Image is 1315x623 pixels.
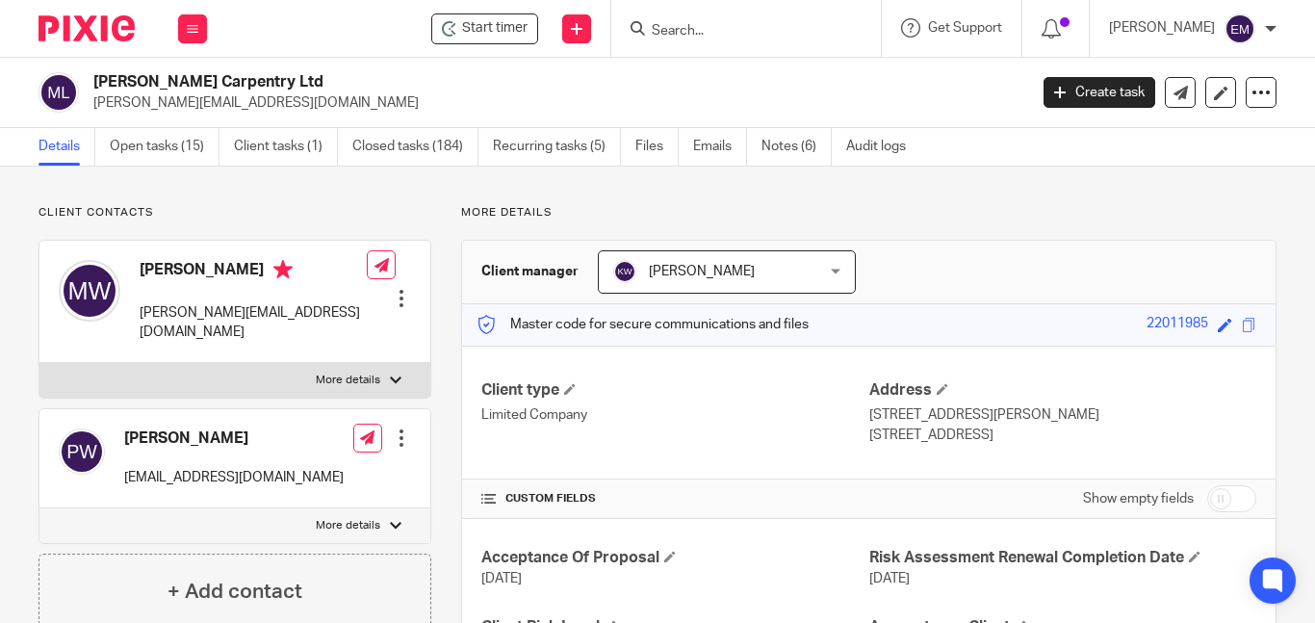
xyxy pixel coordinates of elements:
a: Files [635,128,679,166]
h4: CUSTOM FIELDS [481,491,868,506]
span: Start timer [462,18,528,39]
a: Closed tasks (184) [352,128,478,166]
span: [DATE] [869,572,910,585]
img: svg%3E [59,260,120,322]
i: Primary [273,260,293,279]
span: [PERSON_NAME] [649,265,755,278]
p: [PERSON_NAME][EMAIL_ADDRESS][DOMAIN_NAME] [140,303,367,343]
p: More details [316,518,380,533]
p: Client contacts [39,205,431,221]
p: Master code for secure communications and files [477,315,809,334]
img: svg%3E [39,72,79,113]
img: svg%3E [613,260,636,283]
p: More details [316,373,380,388]
p: Limited Company [481,405,868,425]
h4: Risk Assessment Renewal Completion Date [869,548,1256,568]
span: [DATE] [481,572,522,585]
h4: Address [869,380,1256,401]
a: Client tasks (1) [234,128,338,166]
input: Search [650,23,823,40]
p: [STREET_ADDRESS] [869,426,1256,445]
h3: Client manager [481,262,579,281]
h4: [PERSON_NAME] [124,428,344,449]
a: Recurring tasks (5) [493,128,621,166]
p: [PERSON_NAME] [1109,18,1215,38]
div: 22011985 [1147,314,1208,336]
a: Open tasks (15) [110,128,219,166]
p: [EMAIL_ADDRESS][DOMAIN_NAME] [124,468,344,487]
p: More details [461,205,1276,221]
a: Emails [693,128,747,166]
img: svg%3E [59,428,105,475]
label: Show empty fields [1083,489,1194,508]
a: Create task [1044,77,1155,108]
h4: [PERSON_NAME] [140,260,367,284]
img: Pixie [39,15,135,41]
h2: [PERSON_NAME] Carpentry Ltd [93,72,831,92]
img: svg%3E [1225,13,1255,44]
div: MJ Williams Carpentry Ltd [431,13,538,44]
h4: Acceptance Of Proposal [481,548,868,568]
a: Audit logs [846,128,920,166]
h4: Client type [481,380,868,401]
h4: + Add contact [168,577,302,607]
a: Details [39,128,95,166]
p: [STREET_ADDRESS][PERSON_NAME] [869,405,1256,425]
a: Notes (6) [761,128,832,166]
span: Get Support [928,21,1002,35]
p: [PERSON_NAME][EMAIL_ADDRESS][DOMAIN_NAME] [93,93,1015,113]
